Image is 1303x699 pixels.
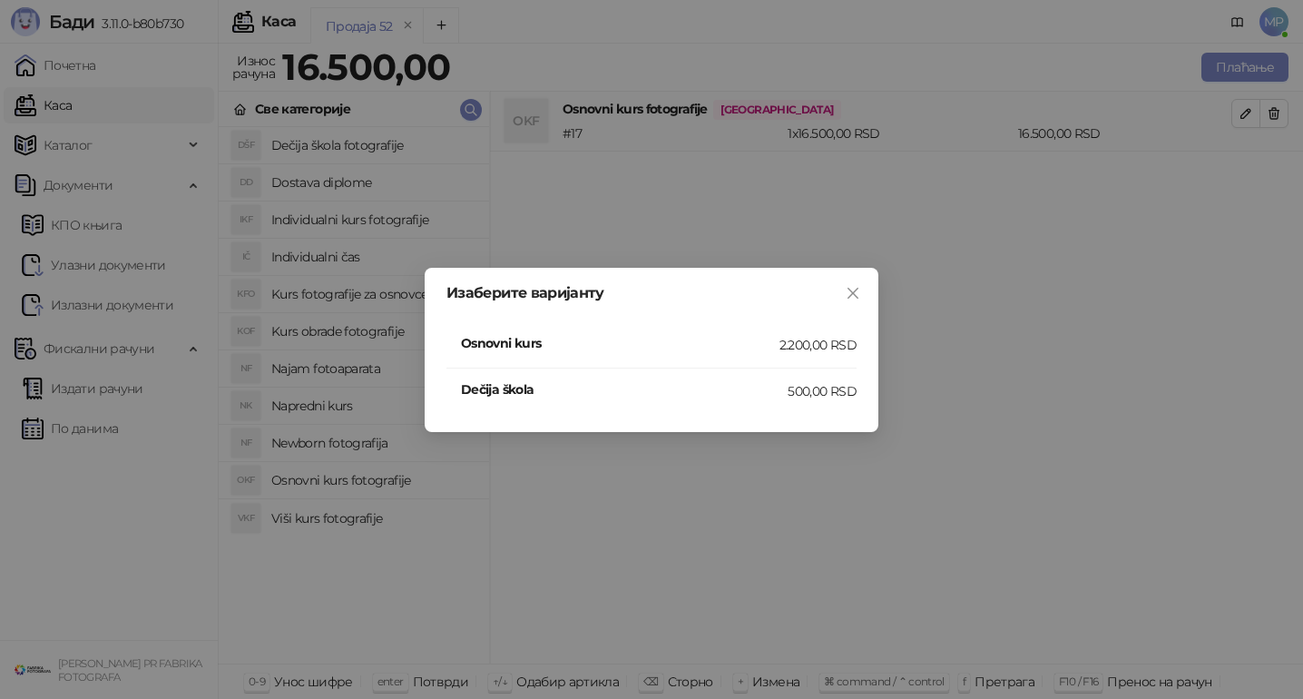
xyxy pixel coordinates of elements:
[838,286,867,300] span: Close
[779,335,857,355] div: 2.200,00 RSD
[846,286,860,300] span: close
[788,381,857,401] div: 500,00 RSD
[838,279,867,308] button: Close
[461,333,779,353] h4: Osnovni kurs
[446,286,857,300] div: Изаберите варијанту
[461,379,788,399] h4: Dečija škola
